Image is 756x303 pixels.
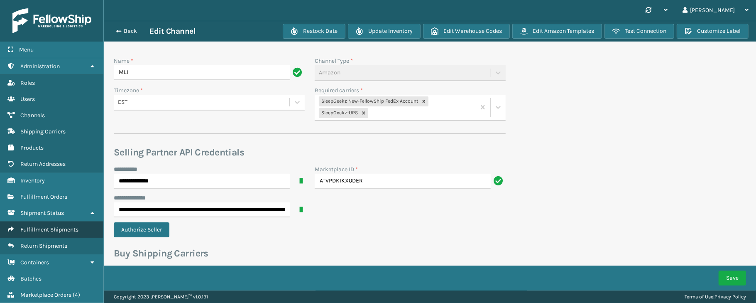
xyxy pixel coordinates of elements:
[73,291,80,298] span: ( 4 )
[114,291,208,303] p: Copyright 2023 [PERSON_NAME]™ v 1.0.191
[118,98,290,107] div: EST
[604,24,674,39] button: Test Connection
[111,27,149,35] button: Back
[315,57,353,65] label: Channel Type
[315,165,358,174] label: Marketplace ID
[423,24,510,39] button: Edit Warehouse Codes
[714,294,746,300] a: Privacy Policy
[20,226,78,233] span: Fulfillment Shipments
[20,193,67,200] span: Fulfillment Orders
[114,146,506,159] h3: Selling Partner API Credentials
[677,24,749,39] button: Customize Label
[114,86,143,95] label: Timezone
[20,63,60,70] span: Administration
[20,259,49,266] span: Containers
[20,177,45,184] span: Inventory
[114,57,133,65] label: Name
[20,291,71,298] span: Marketplace Orders
[20,128,66,135] span: Shipping Carriers
[348,24,421,39] button: Update Inventory
[12,8,91,33] img: logo
[20,160,66,168] span: Return Addresses
[20,96,35,103] span: Users
[685,294,713,300] a: Terms of Use
[20,79,35,86] span: Roles
[283,24,345,39] button: Restock Date
[20,275,42,282] span: Batches
[315,86,363,95] label: Required carriers
[114,222,169,237] button: Authorize Seller
[114,226,174,233] a: Authorize Seller
[512,24,602,39] button: Edit Amazon Templates
[19,46,34,53] span: Menu
[319,96,419,106] div: SleepGeekz New-FellowShip FedEx Account
[20,242,67,249] span: Return Shipments
[114,247,506,260] h3: Buy Shipping Carriers
[149,26,196,36] h3: Edit Channel
[685,291,746,303] div: |
[20,112,45,119] span: Channels
[20,144,44,151] span: Products
[20,209,64,217] span: Shipment Status
[319,108,359,118] div: SleepGeekz-UPS
[719,271,746,286] button: Save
